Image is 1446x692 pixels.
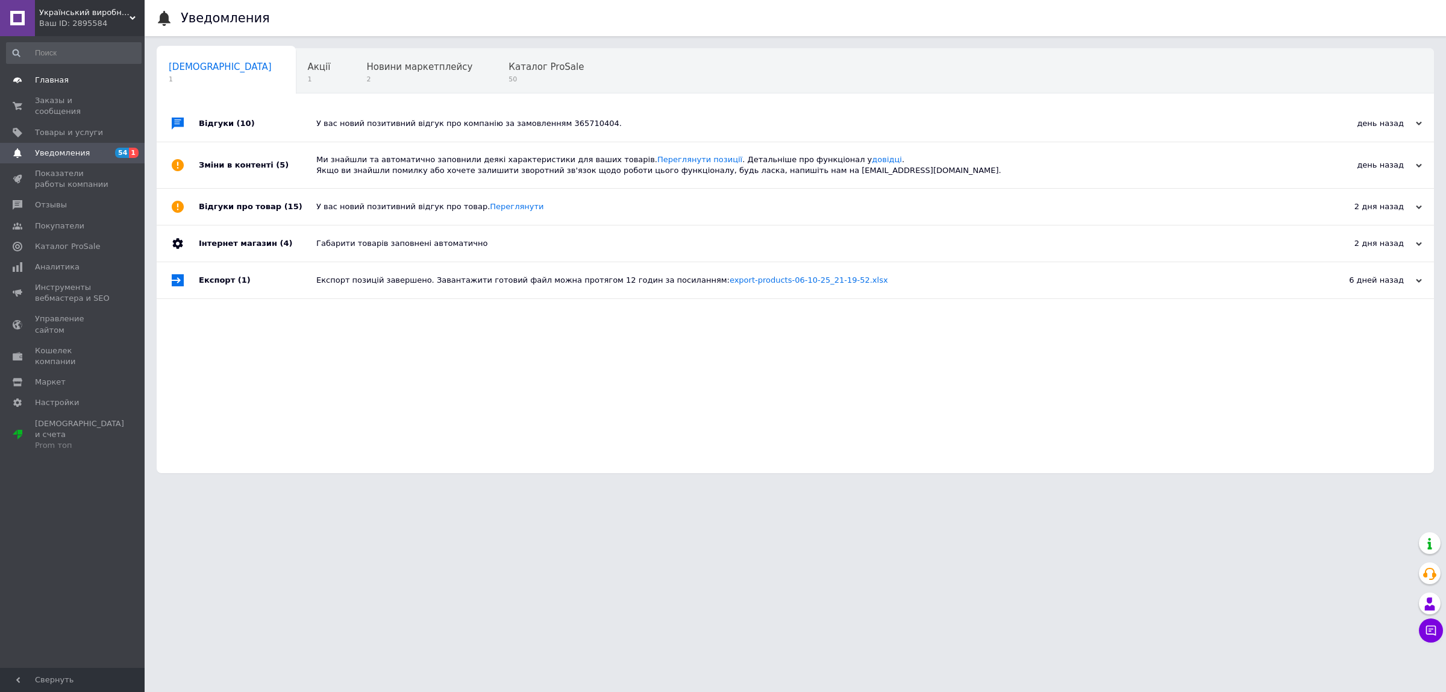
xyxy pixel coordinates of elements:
[509,75,584,84] span: 50
[199,142,316,188] div: Зміни в контенті
[35,262,80,272] span: Аналитика
[1301,238,1422,249] div: 2 дня назад
[39,7,130,18] span: Український виробник дитячого одягу "Arisha"
[199,189,316,225] div: Відгуки про товар
[1419,618,1443,643] button: Чат с покупателем
[169,61,272,72] span: [DEMOGRAPHIC_DATA]
[509,61,584,72] span: Каталог ProSale
[199,262,316,298] div: Експорт
[308,61,331,72] span: Акції
[872,155,902,164] a: довідці
[35,397,79,408] span: Настройки
[35,282,111,304] span: Инструменты вебмастера и SEO
[35,313,111,335] span: Управление сайтом
[35,345,111,367] span: Кошелек компании
[35,241,100,252] span: Каталог ProSale
[366,75,472,84] span: 2
[284,202,302,211] span: (15)
[199,225,316,262] div: Інтернет магазин
[35,95,111,117] span: Заказы и сообщения
[169,75,272,84] span: 1
[237,119,255,128] span: (10)
[115,148,129,158] span: 54
[39,18,145,29] div: Ваш ID: 2895584
[308,75,331,84] span: 1
[276,160,289,169] span: (5)
[1301,201,1422,212] div: 2 дня назад
[35,148,90,159] span: Уведомления
[730,275,888,285] a: export-products-06-10-25_21-19-52.xlsx
[1301,160,1422,171] div: день назад
[316,201,1301,212] div: У вас новий позитивний відгук про товар.
[35,221,84,231] span: Покупатели
[35,200,67,210] span: Отзывы
[35,168,111,190] span: Показатели работы компании
[35,75,69,86] span: Главная
[316,154,1301,176] div: Ми знайшли та автоматично заповнили деякі характеристики для ваших товарів. . Детальніше про функ...
[199,105,316,142] div: Відгуки
[657,155,742,164] a: Переглянути позиції
[366,61,472,72] span: Новини маркетплейсу
[129,148,139,158] span: 1
[35,418,124,451] span: [DEMOGRAPHIC_DATA] и счета
[1301,275,1422,286] div: 6 дней назад
[316,275,1301,286] div: Експорт позицій завершено. Завантажити готовий файл можна протягом 12 годин за посиланням:
[181,11,270,25] h1: Уведомления
[1301,118,1422,129] div: день назад
[35,377,66,388] span: Маркет
[316,238,1301,249] div: Габарити товарів заповнені автоматично
[490,202,543,211] a: Переглянути
[35,440,124,451] div: Prom топ
[35,127,103,138] span: Товары и услуги
[6,42,142,64] input: Поиск
[238,275,251,285] span: (1)
[316,118,1301,129] div: У вас новий позитивний відгук про компанію за замовленням 365710404.
[280,239,292,248] span: (4)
